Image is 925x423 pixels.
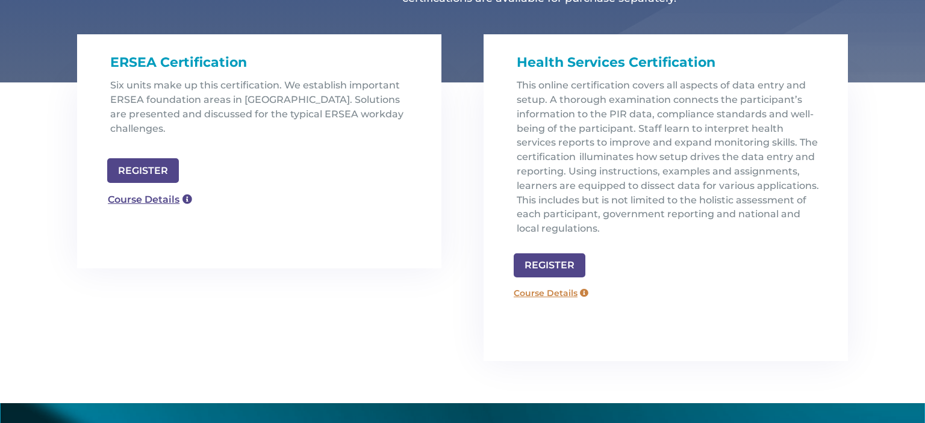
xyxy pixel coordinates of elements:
p: Six units make up this certification. We establish important ERSEA foundation areas in [GEOGRAPHI... [110,78,417,145]
a: REGISTER [107,158,179,183]
span: This online certification covers all aspects of data entry and setup. A thorough examination conn... [517,79,819,234]
a: REGISTER [514,253,585,278]
span: ERSEA Certification [110,54,247,70]
a: Course Details [508,283,594,303]
span: Health Services Certification [517,54,715,70]
a: Course Details [101,189,199,211]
